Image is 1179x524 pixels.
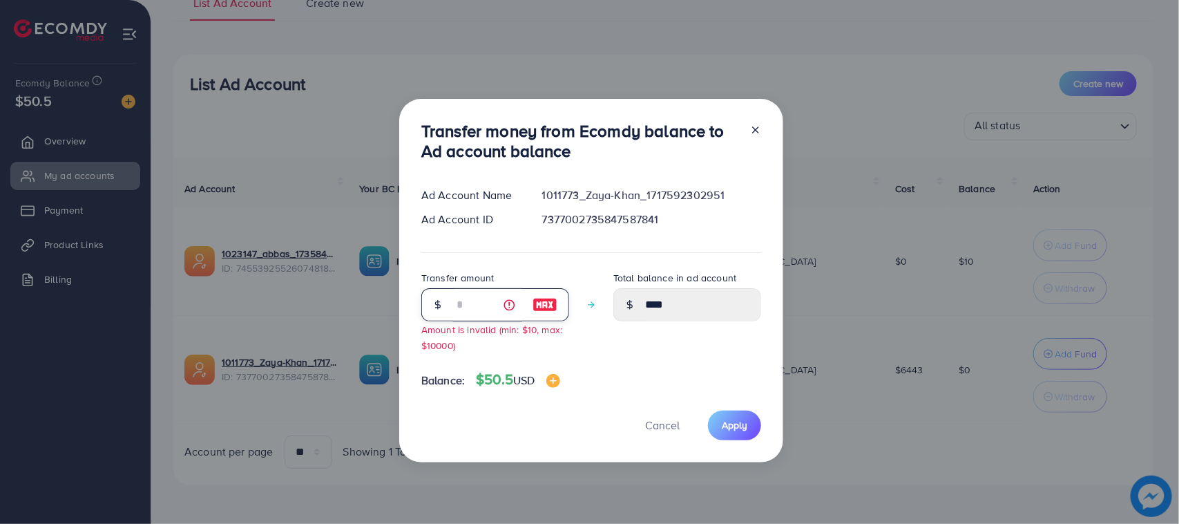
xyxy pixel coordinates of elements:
small: Amount is invalid (min: $10, max: $10000) [421,323,562,352]
button: Cancel [628,411,697,440]
h3: Transfer money from Ecomdy balance to Ad account balance [421,121,739,161]
span: Balance: [421,373,465,389]
h4: $50.5 [476,371,559,389]
div: Ad Account Name [410,187,531,203]
span: USD [513,373,535,388]
span: Apply [722,418,747,432]
span: Cancel [645,418,680,433]
div: 7377002735847587841 [531,212,772,227]
div: Ad Account ID [410,212,531,227]
img: image [533,297,557,313]
div: 1011773_Zaya-Khan_1717592302951 [531,187,772,203]
label: Transfer amount [421,271,494,285]
img: image [546,374,560,388]
button: Apply [708,411,761,440]
label: Total balance in ad account [613,271,736,285]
